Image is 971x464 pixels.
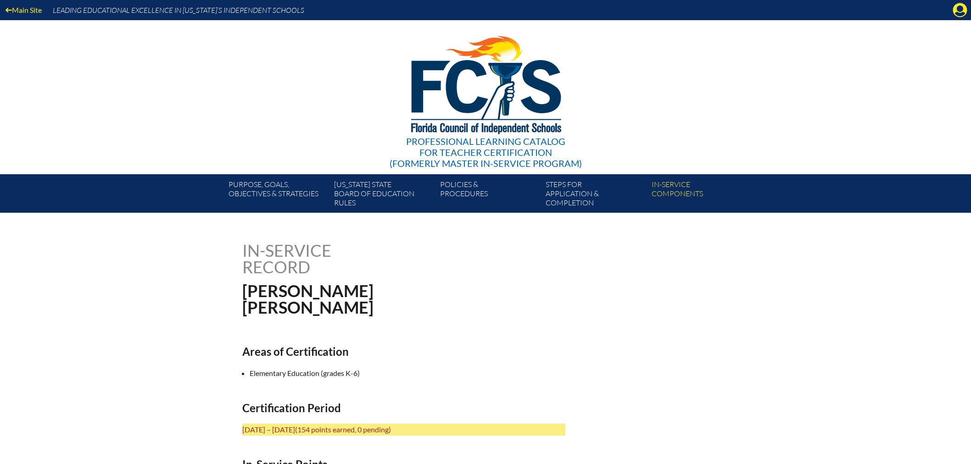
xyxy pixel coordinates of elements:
[250,367,573,379] li: Elementary Education (grades K-6)
[242,242,427,275] h1: In-service record
[391,20,580,145] img: FCISlogo221.eps
[330,178,436,213] a: [US_STATE] StateBoard of Education rules
[225,178,330,213] a: Purpose, goals,objectives & strategies
[386,18,586,171] a: Professional Learning Catalog for Teacher Certification(formerly Master In-service Program)
[648,178,753,213] a: In-servicecomponents
[242,424,565,436] p: [DATE] – [DATE]
[242,401,565,414] h2: Certification Period
[2,4,45,16] a: Main Site
[390,136,582,169] div: Professional Learning Catalog (formerly Master In-service Program)
[436,178,542,213] a: Policies &Procedures
[242,345,565,358] h2: Areas of Certification
[953,3,967,17] svg: Manage account
[295,425,391,434] span: (154 points earned, 0 pending)
[542,178,647,213] a: Steps forapplication & completion
[242,282,544,315] h1: [PERSON_NAME] [PERSON_NAME]
[419,147,552,158] span: for Teacher Certification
